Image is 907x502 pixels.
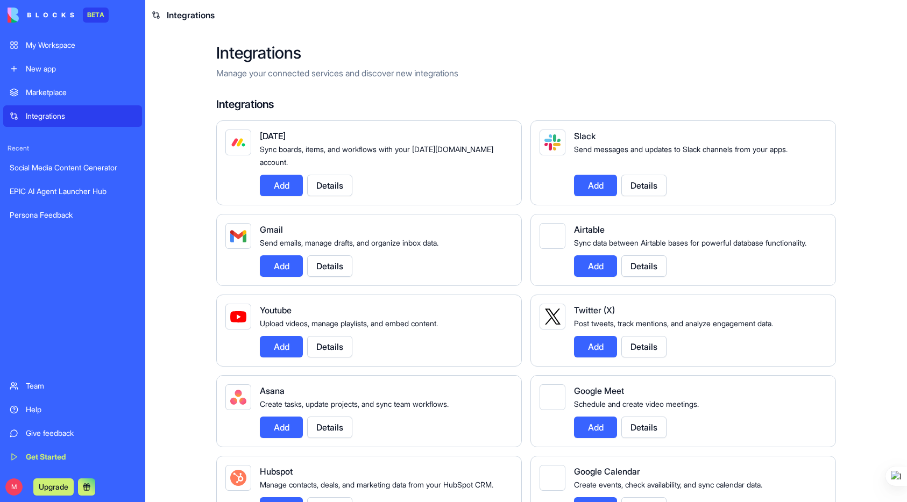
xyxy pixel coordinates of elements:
a: My Workspace [3,34,142,56]
div: EPIC AI Agent Launcher Hub [10,186,136,197]
div: Get Started [26,451,136,462]
span: Create tasks, update projects, and sync team workflows. [260,399,449,408]
span: Post tweets, track mentions, and analyze engagement data. [574,319,773,328]
span: Create events, check availability, and sync calendar data. [574,480,762,489]
span: Send messages and updates to Slack channels from your apps. [574,145,788,154]
span: Send emails, manage drafts, and organize inbox data. [260,238,438,247]
span: Gmail [260,224,283,235]
span: Integrations [167,9,215,21]
div: Integrations [26,111,136,121]
div: Marketplace [26,87,136,98]
button: Add [260,255,303,277]
img: logo [8,8,74,23]
button: Details [621,336,667,357]
div: New app [26,63,136,74]
div: Team [26,381,136,391]
span: Slack [574,131,596,141]
div: Help [26,404,136,415]
span: Upload videos, manage playlists, and embed content. [260,319,438,328]
a: BETA [8,8,109,23]
button: Details [307,255,352,277]
button: Add [260,417,303,438]
a: New app [3,58,142,80]
button: Upgrade [33,478,74,496]
span: [DATE] [260,131,286,141]
a: EPIC AI Agent Launcher Hub [3,181,142,202]
span: Google Meet [574,385,624,396]
span: Schedule and create video meetings. [574,399,699,408]
button: Add [574,417,617,438]
a: Social Media Content Generator [3,157,142,178]
span: Youtube [260,305,292,315]
button: Details [621,175,667,196]
button: Add [260,175,303,196]
div: Social Media Content Generator [10,162,136,173]
button: Add [260,336,303,357]
div: Persona Feedback [10,210,136,220]
span: Airtable [574,224,605,235]
a: Integrations [3,105,142,127]
div: My Workspace [26,40,136,51]
span: Hubspot [260,466,293,477]
button: Add [574,255,617,277]
button: Details [307,175,352,196]
a: Help [3,399,142,420]
span: Recent [3,144,142,153]
button: Add [574,336,617,357]
h2: Integrations [216,43,836,62]
span: Sync data between Airtable bases for powerful database functionality. [574,238,806,247]
span: M [5,478,23,496]
span: Google Calendar [574,466,640,477]
button: Details [621,417,667,438]
button: Details [307,336,352,357]
h4: Integrations [216,97,836,112]
span: Sync boards, items, and workflows with your [DATE][DOMAIN_NAME] account. [260,145,493,167]
div: Give feedback [26,428,136,439]
span: Asana [260,385,285,396]
a: Give feedback [3,422,142,444]
span: Manage contacts, deals, and marketing data from your HubSpot CRM. [260,480,493,489]
span: Twitter (X) [574,305,615,315]
div: BETA [83,8,109,23]
p: Manage your connected services and discover new integrations [216,67,836,80]
a: Team [3,375,142,397]
button: Details [621,255,667,277]
a: Upgrade [33,481,74,492]
a: Get Started [3,446,142,468]
button: Add [574,175,617,196]
a: Marketplace [3,82,142,103]
a: Persona Feedback [3,204,142,226]
button: Details [307,417,352,438]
